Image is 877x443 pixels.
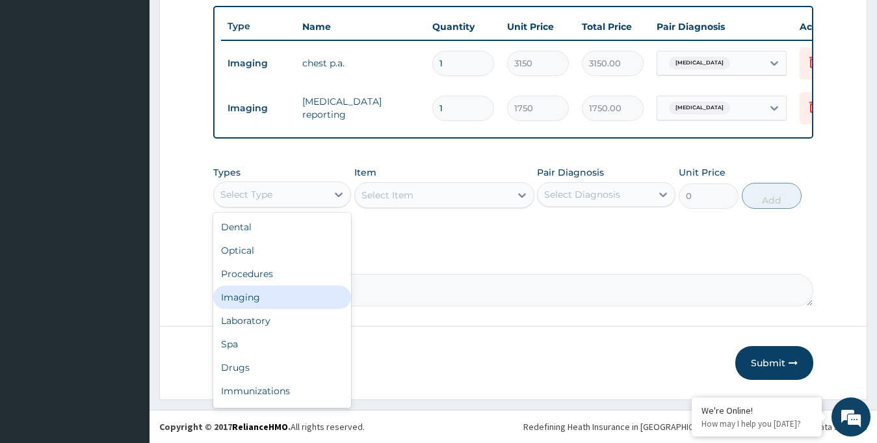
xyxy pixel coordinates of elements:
th: Unit Price [501,14,575,40]
div: Drugs [213,356,352,379]
img: d_794563401_company_1708531726252_794563401 [24,65,53,98]
div: Procedures [213,262,352,286]
label: Pair Diagnosis [537,166,604,179]
div: Imaging [213,286,352,309]
label: Comment [213,256,814,267]
th: Type [221,14,296,38]
textarea: Type your message and hit 'Enter' [7,301,248,346]
th: Actions [793,14,858,40]
div: Redefining Heath Insurance in [GEOGRAPHIC_DATA] using Telemedicine and Data Science! [523,420,867,433]
div: Select Type [220,188,272,201]
label: Item [354,166,376,179]
th: Pair Diagnosis [650,14,793,40]
span: We're online! [75,137,179,268]
div: Optical [213,239,352,262]
label: Unit Price [679,166,726,179]
span: [MEDICAL_DATA] [669,101,730,114]
div: Others [213,403,352,426]
th: Quantity [426,14,501,40]
td: Imaging [221,96,296,120]
td: [MEDICAL_DATA] reporting [296,88,426,128]
td: chest p.a. [296,50,426,76]
div: Spa [213,332,352,356]
div: Minimize live chat window [213,7,244,38]
div: Chat with us now [68,73,218,90]
button: Add [742,183,802,209]
th: Name [296,14,426,40]
div: Immunizations [213,379,352,403]
div: Laboratory [213,309,352,332]
button: Submit [735,346,813,380]
div: Dental [213,215,352,239]
a: RelianceHMO [232,421,288,433]
label: Types [213,167,241,178]
div: Select Diagnosis [544,188,620,201]
footer: All rights reserved. [150,410,877,443]
td: Imaging [221,51,296,75]
th: Total Price [575,14,650,40]
div: We're Online! [701,405,812,416]
span: [MEDICAL_DATA] [669,57,730,70]
p: How may I help you today? [701,418,812,429]
strong: Copyright © 2017 . [159,421,291,433]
